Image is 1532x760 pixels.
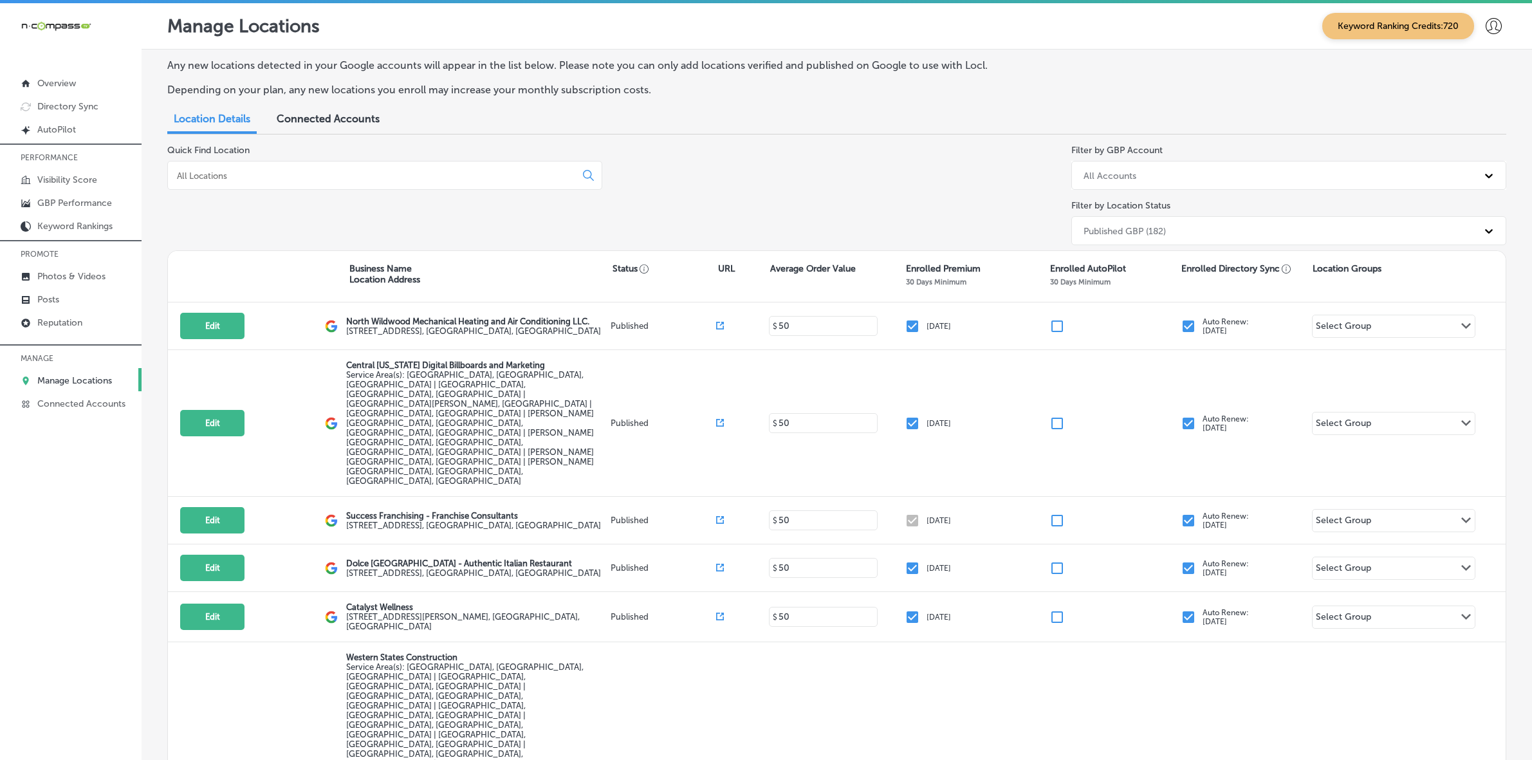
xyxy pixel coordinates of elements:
p: Location Groups [1313,263,1381,274]
p: Enrolled Directory Sync [1181,263,1291,274]
label: [STREET_ADDRESS][PERSON_NAME] , [GEOGRAPHIC_DATA], [GEOGRAPHIC_DATA] [346,612,607,631]
p: Published [611,321,716,331]
p: Western States Construction [346,653,607,662]
p: Status [613,263,718,274]
span: Keyword Ranking Credits: 720 [1322,13,1474,39]
p: [DATE] [927,564,951,573]
div: Select Group [1316,562,1371,577]
p: [DATE] [927,613,951,622]
p: Published [611,515,716,525]
p: North Wildwood Mechanical Heating and Air Conditioning LLC. [346,317,601,326]
p: Dolce [GEOGRAPHIC_DATA] - Authentic Italian Restaurant [346,559,601,568]
p: Catalyst Wellness [346,602,607,612]
label: [STREET_ADDRESS] , [GEOGRAPHIC_DATA], [GEOGRAPHIC_DATA] [346,568,601,578]
p: Visibility Score [37,174,97,185]
p: 30 Days Minimum [906,277,966,286]
label: Quick Find Location [167,145,250,156]
p: [DATE] [927,419,951,428]
p: Enrolled Premium [906,263,981,274]
button: Edit [180,410,245,436]
p: Depending on your plan, any new locations you enroll may increase your monthly subscription costs. [167,84,1038,96]
img: 660ab0bf-5cc7-4cb8-ba1c-48b5ae0f18e60NCTV_CLogo_TV_Black_-500x88.png [21,20,91,32]
p: Reputation [37,317,82,328]
p: Photos & Videos [37,271,106,282]
p: Auto Renew: [DATE] [1203,317,1249,335]
p: AutoPilot [37,124,76,135]
p: Manage Locations [167,15,320,37]
p: Directory Sync [37,101,98,112]
p: Overview [37,78,76,89]
p: Published [611,418,716,428]
p: Auto Renew: [DATE] [1203,414,1249,432]
img: logo [325,320,338,333]
p: Keyword Rankings [37,221,113,232]
span: Orlando, FL, USA | Kissimmee, FL, USA | Meadow Woods, FL 32824, USA | Hunters Creek, FL 32837, US... [346,370,594,486]
p: URL [718,263,735,274]
img: logo [325,611,338,624]
p: Auto Renew: [DATE] [1203,512,1249,530]
p: Auto Renew: [DATE] [1203,559,1249,577]
div: Select Group [1316,418,1371,432]
p: [DATE] [927,516,951,525]
span: Connected Accounts [277,113,380,125]
p: Central [US_STATE] Digital Billboards and Marketing [346,360,607,370]
p: Success Franchising - Franchise Consultants [346,511,601,521]
label: [STREET_ADDRESS] , [GEOGRAPHIC_DATA], [GEOGRAPHIC_DATA] [346,521,601,530]
button: Edit [180,507,245,533]
p: Enrolled AutoPilot [1050,263,1126,274]
p: GBP Performance [37,198,112,209]
div: Published GBP (182) [1084,225,1166,236]
p: $ [773,613,777,622]
p: Connected Accounts [37,398,125,409]
p: Posts [37,294,59,305]
img: logo [325,417,338,430]
label: [STREET_ADDRESS] , [GEOGRAPHIC_DATA], [GEOGRAPHIC_DATA] [346,326,601,336]
p: Manage Locations [37,375,112,386]
label: Filter by GBP Account [1071,145,1163,156]
span: Location Details [174,113,250,125]
div: Select Group [1316,611,1371,626]
p: Published [611,563,716,573]
button: Edit [180,313,245,339]
div: All Accounts [1084,170,1136,181]
img: logo [325,562,338,575]
img: logo [325,514,338,527]
div: Select Group [1316,515,1371,530]
p: $ [773,516,777,525]
p: 30 Days Minimum [1050,277,1111,286]
p: Any new locations detected in your Google accounts will appear in the list below. Please note you... [167,59,1038,71]
label: Filter by Location Status [1071,200,1170,211]
p: $ [773,419,777,428]
p: Business Name Location Address [349,263,420,285]
p: Average Order Value [770,263,856,274]
div: Select Group [1316,320,1371,335]
input: All Locations [176,170,573,181]
p: Auto Renew: [DATE] [1203,608,1249,626]
p: $ [773,564,777,573]
button: Edit [180,555,245,581]
p: Published [611,612,716,622]
button: Edit [180,604,245,630]
p: [DATE] [927,322,951,331]
p: $ [773,322,777,331]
